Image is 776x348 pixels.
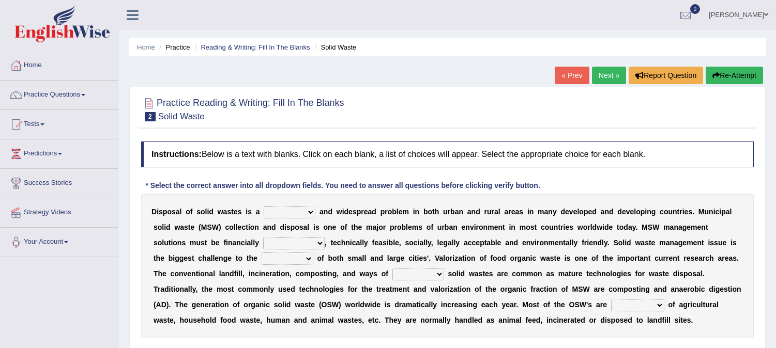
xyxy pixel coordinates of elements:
[172,208,176,216] b: s
[471,208,476,216] b: n
[246,223,248,231] b: t
[682,208,684,216] b: i
[705,208,709,216] b: u
[295,223,299,231] b: o
[234,223,236,231] b: l
[233,239,237,247] b: a
[199,223,201,231] b: (
[250,223,255,231] b: o
[427,223,431,231] b: o
[664,208,668,216] b: o
[353,208,357,216] b: s
[180,223,184,231] b: a
[670,223,674,231] b: a
[555,67,589,84] a: « Prev
[263,223,267,231] b: a
[645,208,647,216] b: i
[515,208,520,216] b: a
[177,239,182,247] b: n
[341,239,346,247] b: h
[628,223,632,231] b: a
[520,223,526,231] b: m
[207,208,209,216] b: i
[453,223,458,231] b: n
[560,223,563,231] b: r
[534,223,537,231] b: t
[623,223,628,231] b: d
[549,223,554,231] b: u
[609,208,614,216] b: d
[383,239,387,247] b: s
[344,208,349,216] b: d
[171,239,173,247] b: i
[1,110,118,136] a: Tests
[351,223,354,231] b: t
[337,239,341,247] b: c
[319,208,324,216] b: a
[558,223,560,231] b: t
[601,208,605,216] b: a
[219,223,221,231] b: )
[358,223,362,231] b: e
[238,223,242,231] b: e
[483,223,488,231] b: n
[408,223,412,231] b: e
[256,208,260,216] b: a
[145,112,156,121] span: 2
[190,208,193,216] b: f
[241,239,245,247] b: c
[462,223,466,231] b: e
[730,208,732,216] b: l
[364,239,368,247] b: y
[554,223,558,231] b: n
[184,223,188,231] b: s
[345,223,347,231] b: f
[151,208,157,216] b: D
[511,223,515,231] b: n
[315,223,319,231] b: s
[247,239,251,247] b: a
[236,223,238,231] b: l
[691,223,697,231] b: m
[470,223,474,231] b: v
[286,223,291,231] b: s
[641,208,645,216] b: p
[527,208,529,216] b: i
[634,208,636,216] b: l
[541,223,545,231] b: c
[479,223,483,231] b: o
[1,228,118,254] a: Your Account
[548,208,553,216] b: n
[412,223,418,231] b: m
[376,223,378,231] b: j
[583,223,588,231] b: o
[271,223,276,231] b: d
[245,239,247,247] b: i
[706,67,763,84] button: Re-Attempt
[484,208,487,216] b: r
[323,223,328,231] b: o
[687,223,691,231] b: e
[352,239,356,247] b: c
[330,239,333,247] b: t
[340,223,345,231] b: o
[324,208,328,216] b: n
[1,198,118,224] a: Strategy Videos
[337,208,342,216] b: w
[688,208,692,216] b: s
[399,208,403,216] b: e
[602,223,604,231] b: i
[692,208,694,216] b: .
[476,208,480,216] b: d
[201,239,205,247] b: s
[706,223,708,231] b: t
[498,208,500,216] b: l
[201,223,207,231] b: M
[164,223,166,231] b: i
[431,223,433,231] b: f
[162,223,164,231] b: l
[504,208,508,216] b: a
[545,223,550,231] b: o
[137,43,155,51] a: Home
[604,208,609,216] b: n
